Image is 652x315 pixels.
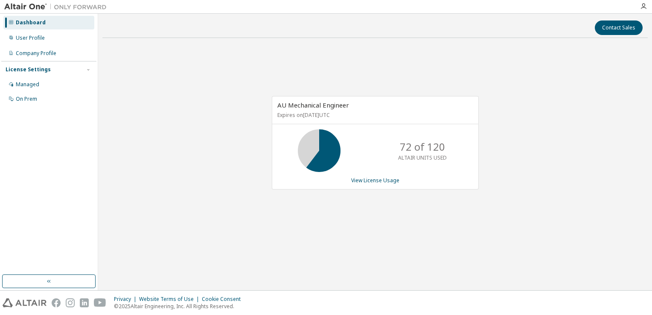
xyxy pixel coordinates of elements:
div: Privacy [114,296,139,303]
img: Altair One [4,3,111,11]
div: Website Terms of Use [139,296,202,303]
img: youtube.svg [94,298,106,307]
p: 72 of 120 [400,140,445,154]
div: Company Profile [16,50,56,57]
div: User Profile [16,35,45,41]
img: facebook.svg [52,298,61,307]
img: altair_logo.svg [3,298,47,307]
a: View License Usage [351,177,399,184]
img: instagram.svg [66,298,75,307]
div: Cookie Consent [202,296,246,303]
span: AU Mechanical Engineer [277,101,349,109]
div: On Prem [16,96,37,102]
div: Dashboard [16,19,46,26]
img: linkedin.svg [80,298,89,307]
p: ALTAIR UNITS USED [398,154,447,161]
div: License Settings [6,66,51,73]
p: © 2025 Altair Engineering, Inc. All Rights Reserved. [114,303,246,310]
p: Expires on [DATE] UTC [277,111,471,119]
div: Managed [16,81,39,88]
button: Contact Sales [595,20,643,35]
